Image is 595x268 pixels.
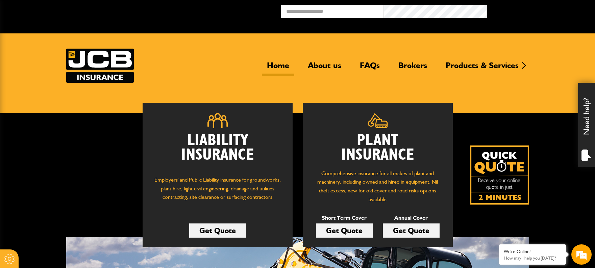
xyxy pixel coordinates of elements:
a: FAQs [355,60,385,76]
p: Short Term Cover [316,214,373,222]
a: Home [262,60,294,76]
img: JCB Insurance Services logo [66,49,134,83]
h2: Plant Insurance [313,133,443,162]
img: Quick Quote [470,145,529,205]
a: Get Quote [383,223,440,238]
a: About us [303,60,346,76]
p: Employers' and Public Liability insurance for groundworks, plant hire, light civil engineering, d... [153,176,282,208]
a: Get Quote [316,223,373,238]
button: Broker Login [487,5,590,16]
p: How may I help you today? [504,256,561,261]
a: JCB Insurance Services [66,49,134,83]
p: Comprehensive insurance for all makes of plant and machinery, including owned and hired in equipm... [313,169,443,204]
a: Products & Services [441,60,524,76]
a: Get Quote [189,223,246,238]
div: We're Online! [504,249,561,254]
p: Annual Cover [383,214,440,222]
a: Brokers [393,60,432,76]
a: Get your insurance quote isn just 2-minutes [470,145,529,205]
h2: Liability Insurance [153,133,282,169]
div: Need help? [578,83,595,167]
